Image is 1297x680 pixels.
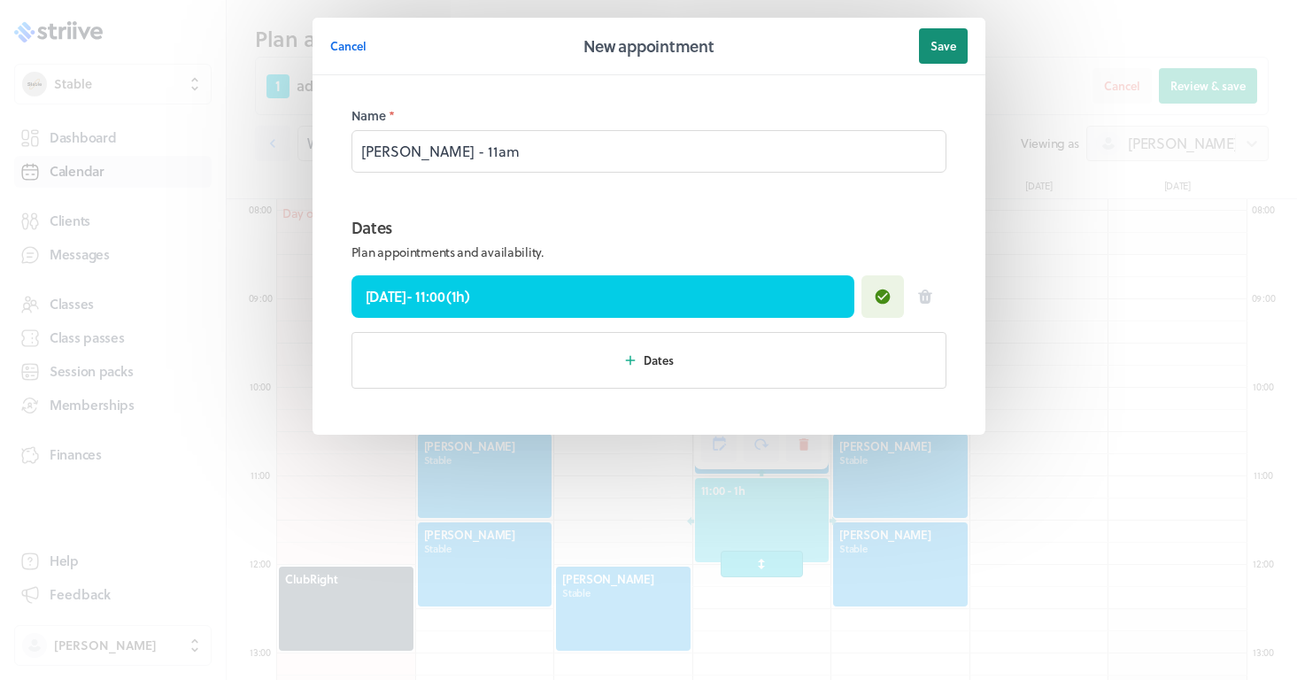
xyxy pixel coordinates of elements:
[351,243,544,261] p: Plan appointments and availability.
[351,215,544,240] h2: Dates
[644,352,674,368] span: Dates
[351,107,946,125] label: Name
[583,34,714,58] h2: New appointment
[919,28,968,64] button: Save
[930,38,956,54] span: Save
[330,38,367,54] span: Cancel
[351,332,946,389] button: Dates
[366,286,470,307] p: [DATE] - 11:00 ( 1h )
